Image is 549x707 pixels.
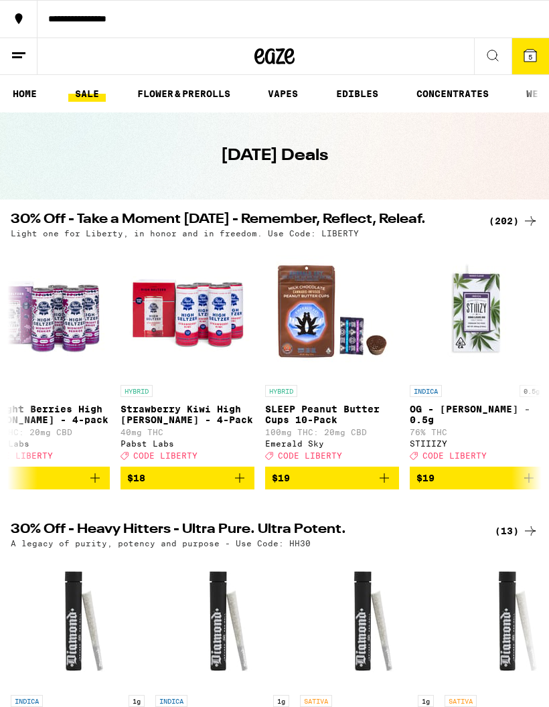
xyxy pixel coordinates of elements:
[489,213,538,229] a: (202)
[495,523,538,539] a: (13)
[410,467,544,489] button: Add to bag
[520,385,544,397] p: 0.5g
[121,428,254,437] p: 40mg THC
[11,213,473,229] h2: 30% Off - Take a Moment [DATE] - Remember, Reflect, Releaf.
[265,244,399,467] a: Open page for SLEEP Peanut Butter Cups 10-Pack from Emerald Sky
[6,86,44,102] a: HOME
[155,695,187,707] p: INDICA
[11,695,43,707] p: INDICA
[300,554,434,688] img: Heavy Hitters - Lemon Tree Diamond Infused - 1g
[11,229,359,238] p: Light one for Liberty, in honor and in freedom. Use Code: LIBERTY
[265,467,399,489] button: Add to bag
[528,53,532,61] span: 5
[410,404,544,425] p: OG - [PERSON_NAME] - 0.5g
[410,428,544,437] p: 76% THC
[261,86,305,102] a: VAPES
[410,244,544,378] img: STIIIZY - OG - King Louis XIII - 0.5g
[11,539,311,548] p: A legacy of purity, potency and purpose - Use Code: HH30
[133,451,198,460] span: CODE LIBERTY
[410,86,495,102] a: CONCENTRATES
[155,554,289,688] img: Heavy Hitters - Zoap Infused - 1g
[410,244,544,467] a: Open page for OG - King Louis XIII - 0.5g from STIIIZY
[127,473,145,483] span: $18
[131,86,237,102] a: FLOWER & PREROLLS
[121,439,254,448] div: Pabst Labs
[410,439,544,448] div: STIIIZY
[273,695,289,707] p: 1g
[265,404,399,425] p: SLEEP Peanut Butter Cups 10-Pack
[265,244,399,378] img: Emerald Sky - SLEEP Peanut Butter Cups 10-Pack
[265,428,399,437] p: 100mg THC: 20mg CBD
[418,695,434,707] p: 1g
[11,523,473,539] h2: 30% Off - Heavy Hitters - Ultra Pure. Ultra Potent.
[422,451,487,460] span: CODE LIBERTY
[121,385,153,397] p: HYBRID
[416,473,435,483] span: $19
[265,385,297,397] p: HYBRID
[300,695,332,707] p: SATIVA
[121,467,254,489] button: Add to bag
[121,244,254,467] a: Open page for Strawberry Kiwi High Seltzer - 4-Pack from Pabst Labs
[11,554,145,688] img: Heavy Hitters - Fig Bar Infused - 1g
[512,38,549,74] button: 5
[278,451,342,460] span: CODE LIBERTY
[129,695,145,707] p: 1g
[265,439,399,448] div: Emerald Sky
[68,86,106,102] a: SALE
[121,404,254,425] p: Strawberry Kiwi High [PERSON_NAME] - 4-Pack
[445,695,477,707] p: SATIVA
[221,145,328,167] h1: [DATE] Deals
[272,473,290,483] span: $19
[329,86,385,102] a: EDIBLES
[410,385,442,397] p: INDICA
[121,244,254,378] img: Pabst Labs - Strawberry Kiwi High Seltzer - 4-Pack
